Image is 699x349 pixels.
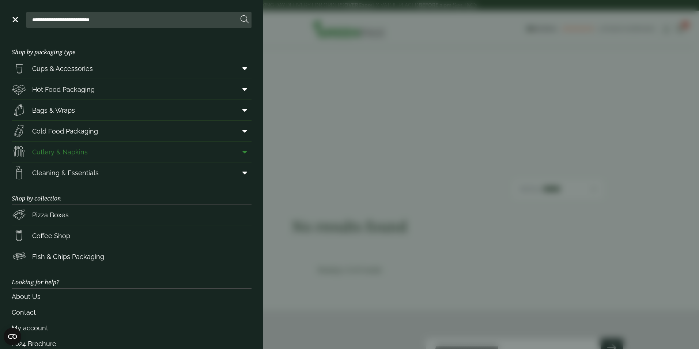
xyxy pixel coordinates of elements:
[12,320,252,336] a: My account
[32,105,75,115] span: Bags & Wraps
[12,58,252,79] a: Cups & Accessories
[12,246,252,267] a: Fish & Chips Packaging
[12,82,26,97] img: Deli_box.svg
[32,168,99,178] span: Cleaning & Essentials
[12,304,252,320] a: Contact
[12,162,252,183] a: Cleaning & Essentials
[32,252,104,262] span: Fish & Chips Packaging
[4,328,21,345] button: Open CMP widget
[12,207,26,222] img: Pizza_boxes.svg
[32,85,95,94] span: Hot Food Packaging
[12,124,26,138] img: Sandwich_box.svg
[12,61,26,76] img: PintNhalf_cup.svg
[32,64,93,74] span: Cups & Accessories
[12,289,252,304] a: About Us
[32,210,69,220] span: Pizza Boxes
[12,37,252,58] h3: Shop by packaging type
[12,145,26,159] img: Cutlery.svg
[12,79,252,100] a: Hot Food Packaging
[12,165,26,180] img: open-wipe.svg
[12,204,252,225] a: Pizza Boxes
[12,100,252,120] a: Bags & Wraps
[12,103,26,117] img: Paper_carriers.svg
[12,249,26,264] img: FishNchip_box.svg
[32,147,88,157] span: Cutlery & Napkins
[32,231,70,241] span: Coffee Shop
[12,225,252,246] a: Coffee Shop
[12,267,252,288] h3: Looking for help?
[32,126,98,136] span: Cold Food Packaging
[12,121,252,141] a: Cold Food Packaging
[12,228,26,243] img: HotDrink_paperCup.svg
[12,142,252,162] a: Cutlery & Napkins
[12,183,252,204] h3: Shop by collection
